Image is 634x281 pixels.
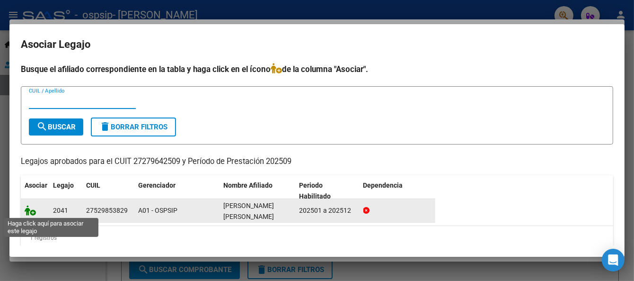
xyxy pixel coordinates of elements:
span: Nombre Afiliado [223,181,273,189]
datatable-header-cell: Asociar [21,175,49,207]
div: Open Intercom Messenger [602,249,625,272]
span: CUIL [86,181,100,189]
span: Asociar [25,181,47,189]
span: Buscar [36,123,76,131]
span: ALIAGA ROLDAN HANNA AVRIL [223,202,274,220]
h4: Busque el afiliado correspondiente en la tabla y haga click en el ícono de la columna "Asociar". [21,63,613,75]
button: Borrar Filtros [91,118,176,136]
datatable-header-cell: Gerenciador [134,175,220,207]
div: 27529853829 [86,205,128,216]
div: 202501 a 202512 [299,205,356,216]
datatable-header-cell: CUIL [82,175,134,207]
span: Gerenciador [138,181,176,189]
mat-icon: search [36,121,48,132]
datatable-header-cell: Dependencia [360,175,436,207]
span: Periodo Habilitado [299,181,331,200]
span: Dependencia [363,181,403,189]
datatable-header-cell: Nombre Afiliado [220,175,296,207]
button: Buscar [29,118,83,136]
div: 1 registros [21,226,613,250]
span: Legajo [53,181,74,189]
datatable-header-cell: Legajo [49,175,82,207]
h2: Asociar Legajo [21,36,613,54]
span: A01 - OSPSIP [138,207,177,214]
span: 2041 [53,207,68,214]
datatable-header-cell: Periodo Habilitado [296,175,360,207]
span: Borrar Filtros [99,123,167,131]
mat-icon: delete [99,121,111,132]
p: Legajos aprobados para el CUIT 27279642509 y Período de Prestación 202509 [21,156,613,168]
